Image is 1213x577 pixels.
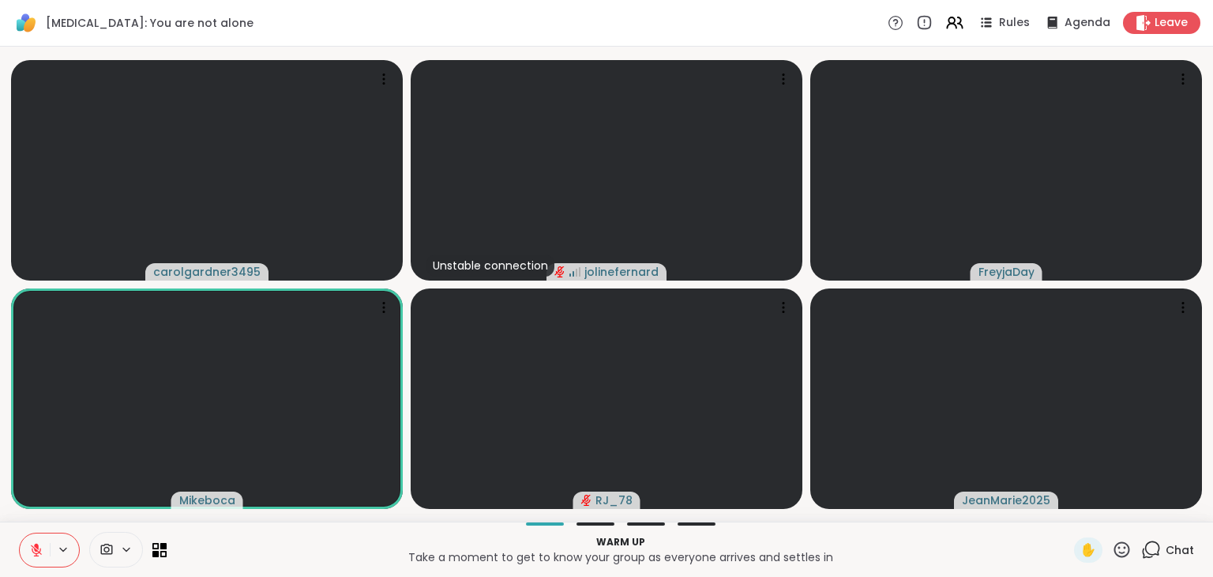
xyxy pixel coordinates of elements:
[1155,15,1188,31] span: Leave
[176,549,1065,565] p: Take a moment to get to know your group as everyone arrives and settles in
[999,15,1030,31] span: Rules
[595,492,633,508] span: RJ_78
[962,492,1050,508] span: JeanMarie2025
[179,492,235,508] span: Mikeboca
[978,264,1035,280] span: FreyjaDay
[1080,541,1096,560] span: ✋
[554,266,565,277] span: audio-muted
[13,9,39,36] img: ShareWell Logomark
[581,495,592,506] span: audio-muted
[584,264,659,280] span: jolinefernard
[176,535,1065,549] p: Warm up
[46,15,253,31] span: [MEDICAL_DATA]: You are not alone
[1065,15,1110,31] span: Agenda
[1166,542,1194,558] span: Chat
[153,264,261,280] span: carolgardner3495
[426,255,554,277] div: Unstable connection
